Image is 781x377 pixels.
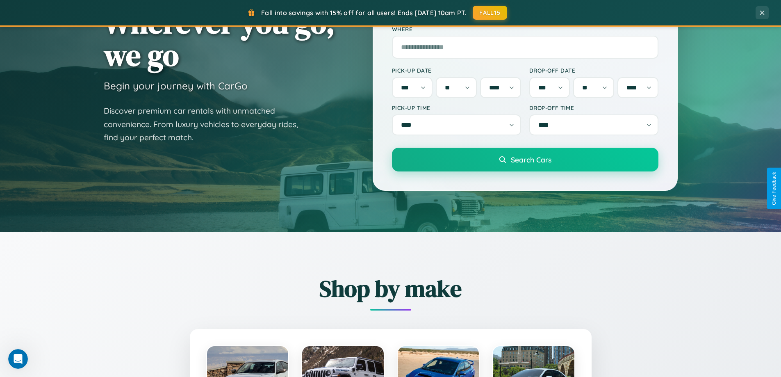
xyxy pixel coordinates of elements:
h3: Begin your journey with CarGo [104,80,248,92]
iframe: Intercom live chat [8,349,28,369]
label: Drop-off Time [529,104,658,111]
button: FALL15 [473,6,507,20]
p: Discover premium car rentals with unmatched convenience. From luxury vehicles to everyday rides, ... [104,104,309,144]
div: Give Feedback [771,172,777,205]
span: Fall into savings with 15% off for all users! Ends [DATE] 10am PT. [261,9,467,17]
button: Search Cars [392,148,658,171]
label: Drop-off Date [529,67,658,74]
h1: Wherever you go, we go [104,7,335,71]
span: Search Cars [511,155,551,164]
label: Pick-up Date [392,67,521,74]
label: Where [392,25,658,32]
h2: Shop by make [145,273,637,304]
label: Pick-up Time [392,104,521,111]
